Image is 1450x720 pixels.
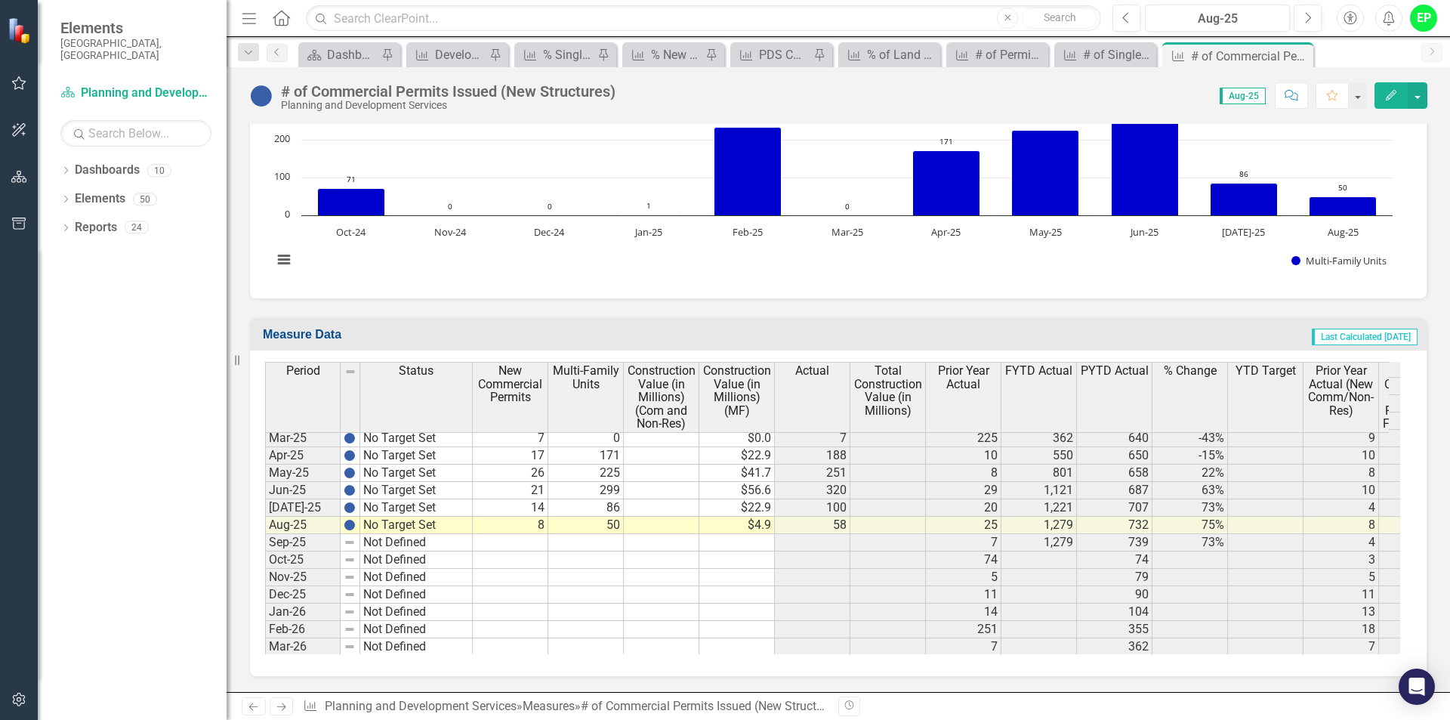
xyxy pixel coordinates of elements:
div: % New Commercial On Time Reviews Monthly [651,45,702,64]
td: 21 [473,482,548,499]
td: Oct-25 [265,552,341,569]
td: 362 [1001,430,1077,447]
td: Sep-25 [265,534,341,552]
img: BgCOk07PiH71IgAAAABJRU5ErkJggg== [344,467,356,479]
path: Oct-24, 71. Multi-Family Units. [318,189,385,216]
span: Last Calculated [DATE] [1312,329,1418,345]
td: Not Defined [360,621,473,638]
span: PYTD Actual [1081,364,1149,378]
img: 8DAGhfEEPCf229AAAAAElFTkSuQmCC [344,641,356,653]
td: 1,279 [1001,534,1077,552]
a: Dashboards [75,162,140,179]
text: Oct-24 [336,225,366,239]
path: Aug-25, 50. Multi-Family Units. [1310,197,1377,216]
td: 73% [1152,534,1228,552]
span: Construction Value (in Millions) (MF) [702,364,771,417]
td: 550 [1001,447,1077,465]
div: 10 [147,164,171,177]
span: Status [399,364,433,378]
td: 79 [1077,569,1152,586]
span: Total Construction Value (in Millions) [853,364,922,417]
span: Multi-Family Units [551,364,620,391]
td: 10 [926,447,1001,465]
td: 10 [1303,447,1379,465]
td: No Target Set [360,430,473,447]
text: 0 [548,201,552,212]
td: Feb-26 [265,621,341,638]
td: 640 [1077,430,1152,447]
td: 20 [926,499,1001,517]
img: 8DAGhfEEPCf229AAAAAElFTkSuQmCC [344,366,356,378]
td: 3 [1303,552,1379,569]
text: 86 [1239,168,1248,179]
td: 251 [775,465,850,482]
img: BgCOk07PiH71IgAAAABJRU5ErkJggg== [344,484,356,496]
td: 11 [926,586,1001,604]
td: 29 [926,482,1001,499]
td: 11 [1303,586,1379,604]
span: Aug-25 [1220,88,1266,104]
div: Open Intercom Messenger [1399,669,1435,705]
text: Apr-25 [931,225,961,239]
td: Jan-26 [265,604,341,621]
span: Prior Year Actual [929,364,998,391]
path: Jul-25, 86. Multi-Family Units. [1211,184,1278,216]
text: 71 [347,174,356,184]
td: 7 [926,638,1001,656]
td: 650 [1077,447,1152,465]
td: 362 [1077,638,1152,656]
td: $4.9 [699,517,775,534]
td: Mar-26 [265,638,341,656]
span: % Change [1164,364,1217,378]
td: $56.6 [699,482,775,499]
td: 25 [926,517,1001,534]
text: 0 [845,201,850,212]
td: Dec-25 [265,586,341,604]
td: 75% [1152,517,1228,534]
td: 7 [926,534,1001,552]
td: 225 [926,430,1001,447]
a: % of Land Development On Time Reviews [842,45,936,64]
td: 320 [775,482,850,499]
td: 7 [473,430,548,447]
a: # of Permits Issued (Total Number-ALL permit types including Permitting and Inspections Group, Zo... [950,45,1044,64]
td: 188 [775,447,850,465]
td: 8 [926,465,1001,482]
td: 5 [926,569,1001,586]
td: 90 [1077,586,1152,604]
img: BgCOk07PiH71IgAAAABJRU5ErkJggg== [344,450,356,462]
td: Not Defined [360,638,473,656]
span: Construction Value (in Millions) (Com and Non-Res) [627,364,696,431]
td: 7 [775,430,850,447]
td: 13 [1303,604,1379,621]
text: 100 [274,169,290,183]
td: $0.0 [699,430,775,447]
td: May-25 [265,465,341,482]
td: 8 [473,517,548,534]
td: 73% [1152,499,1228,517]
td: 100 [775,499,850,517]
td: 171 [548,447,624,465]
span: FYTD Actual [1005,364,1072,378]
img: 8DAGhfEEPCf229AAAAAElFTkSuQmCC [344,606,356,618]
img: 8DAGhfEEPCf229AAAAAElFTkSuQmCC [344,589,356,601]
path: Feb-25, 233. Multi-Family Units. [714,128,782,216]
a: Reports [75,219,117,236]
td: 22% [1152,465,1228,482]
td: Not Defined [360,534,473,552]
td: $22.9 [699,447,775,465]
button: Aug-25 [1145,5,1290,32]
td: 104 [1077,604,1152,621]
div: Development Trends [435,45,486,64]
input: Search Below... [60,120,211,147]
td: 251 [926,621,1001,638]
div: % Single Family Residential Permit Reviews On Time Monthly [543,45,594,64]
td: 225 [548,465,624,482]
div: PDS Customer Service (Copy) w/ Accela [759,45,810,64]
div: » » [303,698,827,715]
span: Prior Year Actual (New Comm/Non-Res) [1307,364,1375,417]
text: [DATE]-25 [1222,225,1265,239]
a: # of Single Family Dwelling Unit Permits Issued [1058,45,1152,64]
span: New Commercial Permits [476,364,545,404]
img: BgCOk07PiH71IgAAAABJRU5ErkJggg== [344,519,356,531]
